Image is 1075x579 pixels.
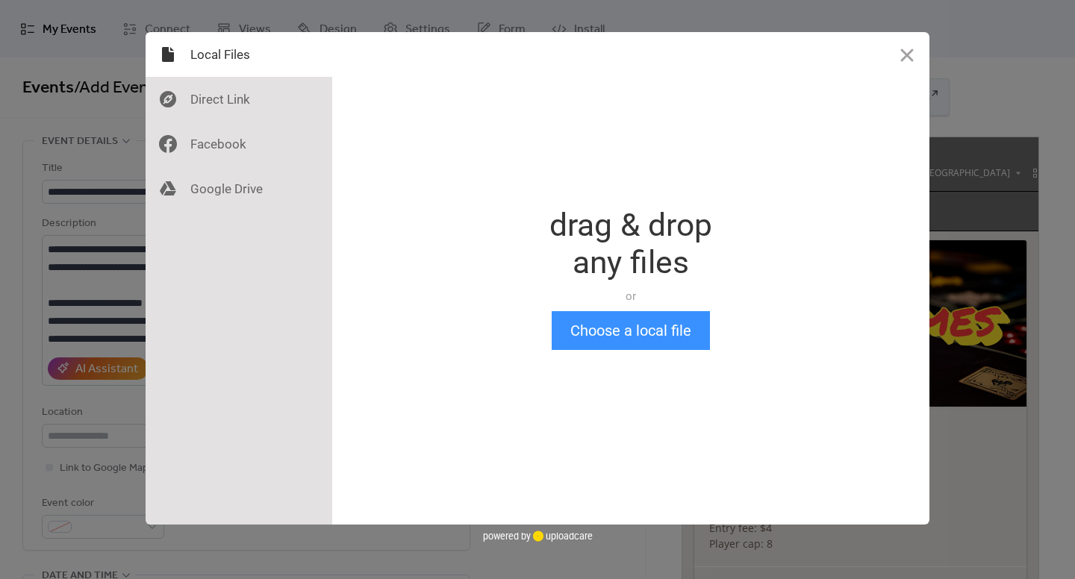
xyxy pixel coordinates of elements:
div: Google Drive [146,166,332,211]
div: drag & drop any files [549,207,712,281]
div: Facebook [146,122,332,166]
button: Choose a local file [552,311,710,350]
div: Local Files [146,32,332,77]
div: Direct Link [146,77,332,122]
div: powered by [483,525,593,547]
button: Close [885,32,929,77]
a: uploadcare [531,531,593,542]
div: or [549,289,712,304]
